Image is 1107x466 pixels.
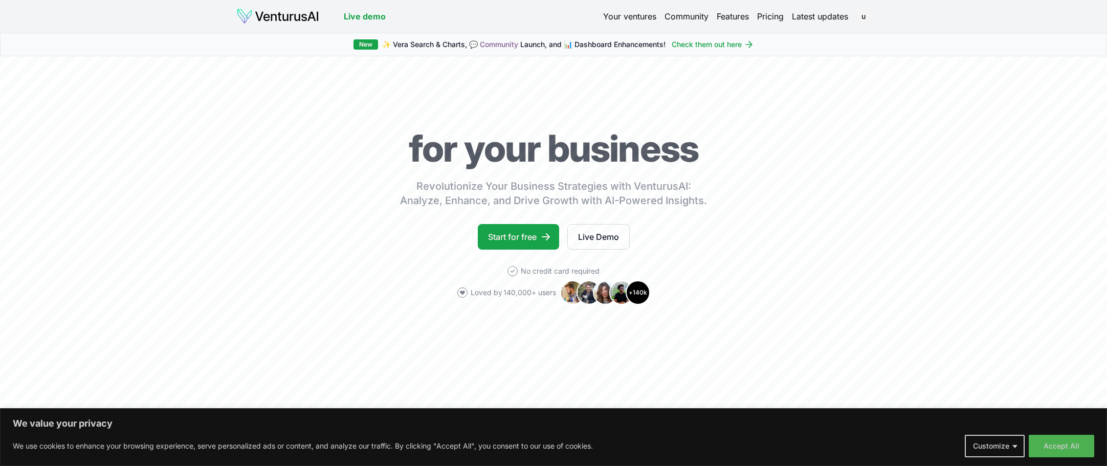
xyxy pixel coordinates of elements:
img: logo [236,8,319,25]
a: Community [665,10,709,23]
img: Avatar 4 [609,280,634,305]
a: Latest updates [792,10,848,23]
button: Accept All [1029,435,1094,457]
a: Pricing [757,10,784,23]
a: Community [480,40,518,49]
span: u [855,8,872,25]
a: Live demo [344,10,386,23]
a: Live Demo [567,224,630,250]
div: New [353,39,378,50]
a: Features [717,10,749,23]
button: Customize [965,435,1025,457]
a: Start for free [478,224,559,250]
p: We use cookies to enhance your browsing experience, serve personalized ads or content, and analyz... [13,440,593,452]
img: Avatar 1 [560,280,585,305]
p: We value your privacy [13,417,1094,430]
button: u [856,9,871,24]
img: Avatar 3 [593,280,617,305]
a: Check them out here [672,39,754,50]
a: Your ventures [603,10,656,23]
img: Avatar 2 [577,280,601,305]
span: ✨ Vera Search & Charts, 💬 Launch, and 📊 Dashboard Enhancements! [382,39,666,50]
